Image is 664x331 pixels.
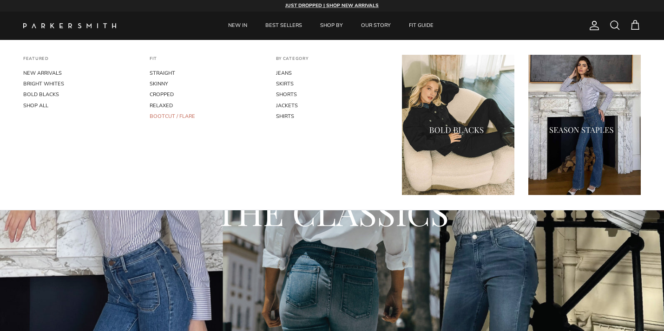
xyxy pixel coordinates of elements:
a: RELAXED [150,100,262,111]
a: FIT GUIDE [401,12,442,40]
a: SHORTS [276,89,388,100]
a: SHIRTS [276,111,388,122]
a: JEANS [276,68,388,78]
a: BEST SELLERS [257,12,310,40]
a: BRIGHT WHITES [23,78,136,89]
a: SKINNY [150,78,262,89]
a: JUST DROPPED | SHOP NEW ARRIVALS [285,2,379,9]
a: JACKETS [276,100,388,111]
a: FIT [150,56,157,68]
a: OUR STORY [353,12,399,40]
a: SHOP ALL [23,100,136,111]
a: CROPPED [150,89,262,100]
a: NEW IN [220,12,256,40]
a: SKIRTS [276,78,388,89]
a: BY CATEGORY [276,56,309,68]
img: Parker Smith [23,23,116,28]
div: Primary [138,12,524,40]
a: Account [585,20,600,31]
a: SHOP BY [312,12,351,40]
a: STRAIGHT [150,68,262,78]
a: BOOTCUT / FLARE [150,111,262,122]
a: FEATURED [23,56,49,68]
a: NEW ARRIVALS [23,68,136,78]
h2: THE CLASSICS [51,190,613,234]
a: BOLD BLACKS [23,89,136,100]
